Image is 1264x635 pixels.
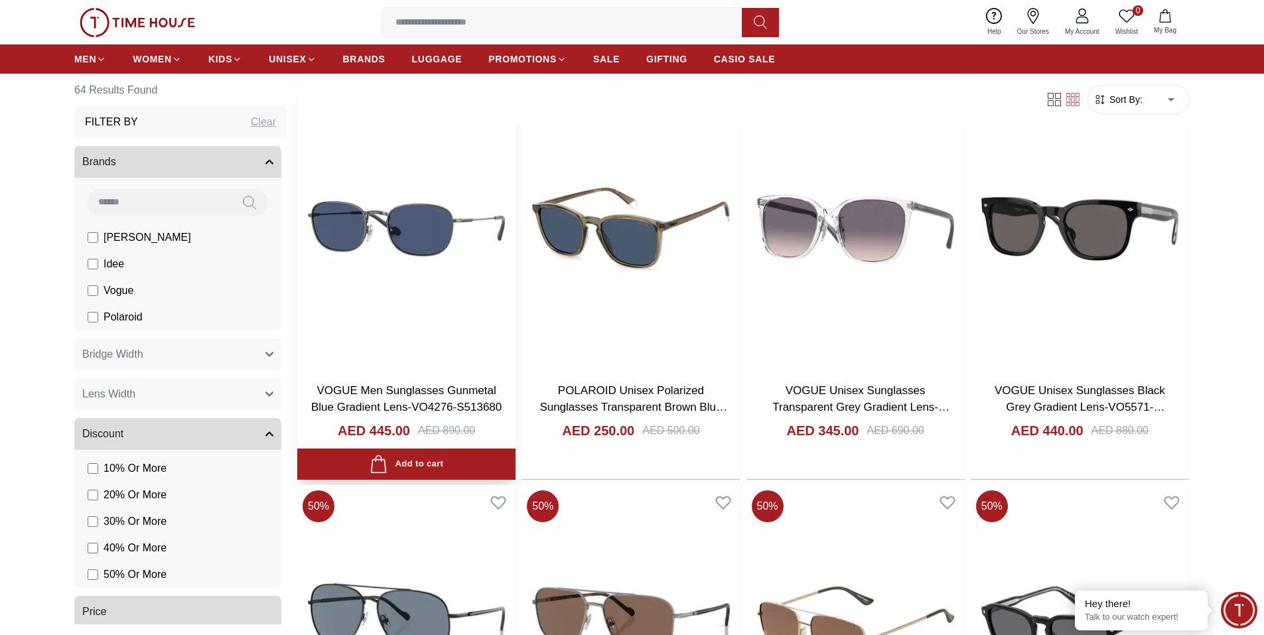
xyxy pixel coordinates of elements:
img: VOGUE Men Sunglasses Gunmetal Blue Gradient Lens-VO4276-S513680 [297,86,516,371]
input: [PERSON_NAME] [88,232,98,243]
a: Our Stores [1009,5,1057,39]
span: Brands [82,154,116,170]
button: Discount [74,418,281,450]
span: Bridge Width [82,346,143,362]
span: UNISEX [269,52,306,66]
span: [PERSON_NAME] [104,230,191,246]
span: Vogue [104,283,133,299]
span: SALE [593,52,620,66]
span: MEN [74,52,96,66]
a: VOGUE Unisex Sunglasses Transparent Grey Gradient Lens-VO5537-SDW74536 [772,384,949,431]
a: UNISEX [269,47,316,71]
div: AED 880.00 [1091,423,1149,439]
span: Lens Width [82,386,135,402]
span: BRANDS [343,52,386,66]
div: Hey there! [1085,597,1198,610]
span: 0 [1133,5,1143,16]
span: 50 % Or More [104,567,167,583]
span: Sort By: [1107,93,1143,106]
button: Lens Width [74,378,281,410]
span: PROMOTIONS [488,52,557,66]
input: Vogue [88,285,98,296]
a: PROMOTIONS [488,47,567,71]
div: AED 690.00 [867,423,924,439]
button: Bridge Width [74,338,281,370]
div: AED 890.00 [418,423,475,439]
h4: AED 250.00 [562,421,634,440]
a: WOMEN [133,47,182,71]
span: Price [82,604,106,620]
a: BRANDS [343,47,386,71]
div: AED 500.00 [642,423,699,439]
a: MEN [74,47,106,71]
span: Wishlist [1110,27,1143,36]
span: 40 % Or More [104,540,167,556]
a: SALE [593,47,620,71]
button: Add to cart [297,449,516,480]
span: Polaroid [104,309,143,325]
img: VOGUE Unisex Sunglasses Transparent Grey Gradient Lens-VO5537-SDW74536 [746,86,965,371]
span: GIFTING [646,52,687,66]
span: My Account [1060,27,1105,36]
div: Add to cart [370,455,443,473]
span: 50 % [976,490,1008,522]
h4: AED 345.00 [787,421,859,440]
input: 20% Or More [88,490,98,500]
span: Discount [82,426,123,442]
h6: 64 Results Found [74,74,287,106]
div: Chat Widget [1221,592,1257,628]
img: VOGUE Unisex Sunglasses Black Grey Gradient Lens-VO5571-SW44/87 [971,86,1189,371]
input: 10% Or More [88,463,98,474]
input: 50% Or More [88,569,98,580]
input: Polaroid [88,312,98,322]
h3: Filter By [85,114,138,130]
img: ... [80,8,195,37]
button: Brands [74,146,281,178]
span: My Bag [1149,25,1182,35]
a: 0Wishlist [1107,5,1146,39]
a: CASIO SALE [714,47,776,71]
a: VOGUE Men Sunglasses Gunmetal Blue Gradient Lens-VO4276-S513680 [311,384,502,414]
span: CASIO SALE [714,52,776,66]
span: LUGGAGE [412,52,462,66]
a: Help [979,5,1009,39]
input: Idee [88,259,98,269]
a: KIDS [208,47,242,71]
span: WOMEN [133,52,172,66]
p: Talk to our watch expert! [1085,612,1198,623]
img: POLAROID Unisex Polarized Sunglasses Transparent Brown Blue Gradient Lens-PLD4139/S09QC3 [522,86,740,371]
h4: AED 440.00 [1011,421,1084,440]
div: Clear [251,114,276,130]
input: 40% Or More [88,543,98,553]
span: Help [982,27,1007,36]
span: 10 % Or More [104,460,167,476]
span: 50 % [527,490,559,522]
span: 50 % [752,490,784,522]
button: Sort By: [1093,93,1143,106]
a: VOGUE Unisex Sunglasses Black Grey Gradient Lens-VO5571-SW44/87 [995,384,1165,431]
a: LUGGAGE [412,47,462,71]
a: POLAROID Unisex Polarized Sunglasses Transparent Brown Blue Gradient Lens-PLD4139/S09QC3 [539,384,727,431]
span: 20 % Or More [104,487,167,503]
button: My Bag [1146,7,1184,38]
h4: AED 445.00 [338,421,410,440]
button: Price [74,596,281,628]
span: Our Stores [1012,27,1054,36]
span: KIDS [208,52,232,66]
span: 30 % Or More [104,514,167,529]
input: 30% Or More [88,516,98,527]
a: GIFTING [646,47,687,71]
span: Idee [104,256,124,272]
span: 50 % [303,490,334,522]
